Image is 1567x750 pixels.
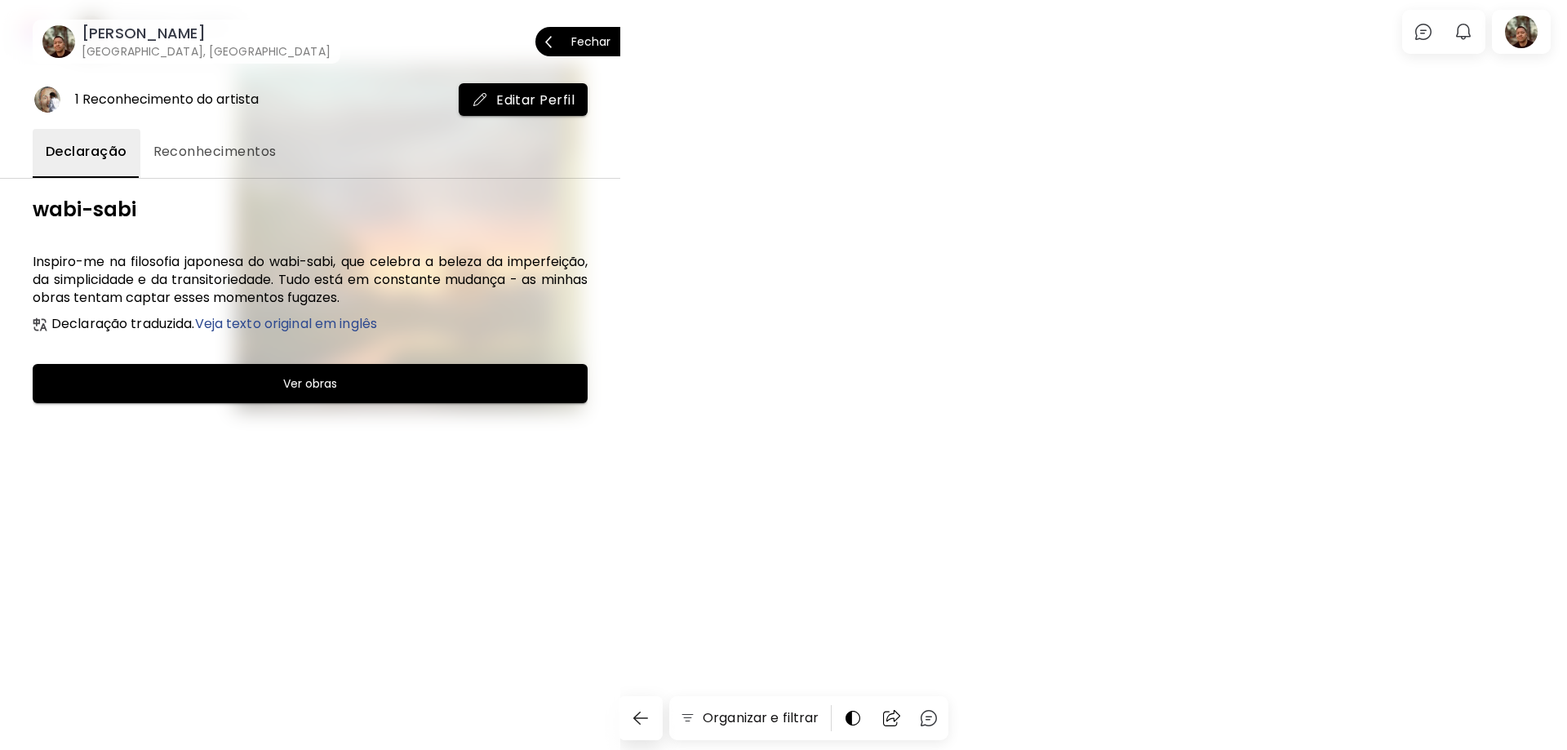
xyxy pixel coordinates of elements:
[51,317,377,331] h6: Declaração traduzida.
[33,253,588,307] h6: Inspiro-me na filosofia japonesa do wabi-sabi, que celebra a beleza da imperfeição, da simplicida...
[82,24,331,43] h6: [PERSON_NAME]
[459,83,588,116] button: mailEditar Perfil
[535,27,620,56] button: Fechar
[153,142,277,162] span: Reconhecimentos
[571,36,610,47] p: Fechar
[46,142,127,162] span: Declaração
[283,374,337,393] h6: Ver obras
[82,43,331,60] h6: [GEOGRAPHIC_DATA], [GEOGRAPHIC_DATA]
[195,314,377,333] span: Veja texto original em inglês
[33,364,588,403] button: Ver obras
[472,91,575,109] span: Editar Perfil
[33,198,588,220] h6: wabi-sabi
[75,91,259,109] div: 1 Reconhecimento do artista
[472,91,488,108] img: mail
